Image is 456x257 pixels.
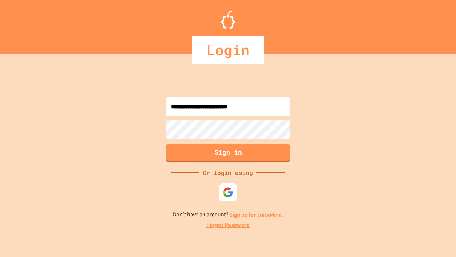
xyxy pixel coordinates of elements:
p: Don't have an account? [173,210,284,219]
div: Login [192,36,264,64]
img: Logo.svg [221,11,235,29]
a: Sign up for JuiceMind. [229,211,284,218]
div: Or login using [199,168,256,177]
a: Forgot Password [206,221,250,230]
button: Sign in [166,144,290,162]
img: google-icon.svg [223,187,233,198]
